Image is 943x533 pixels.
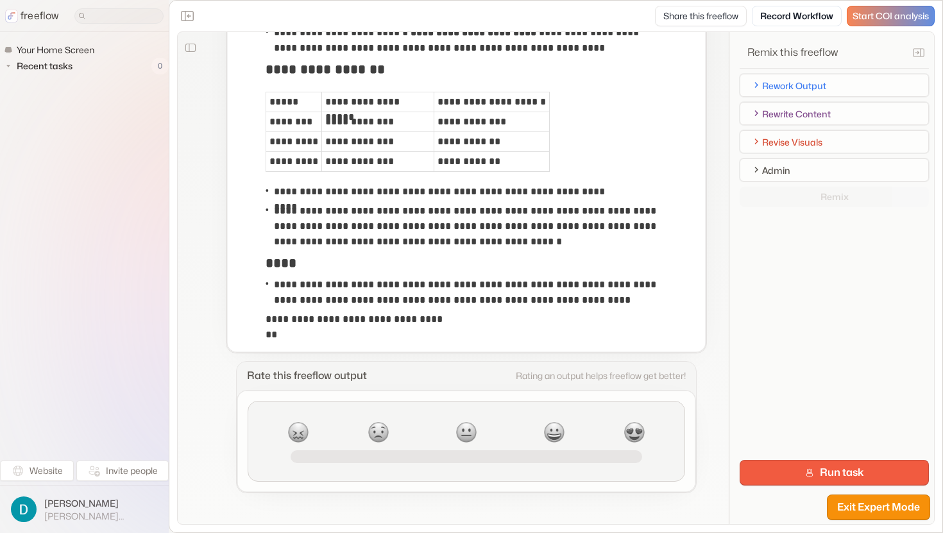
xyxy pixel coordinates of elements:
[740,187,929,207] button: Remix
[752,6,842,26] a: Record Workflow
[44,511,158,522] span: [PERSON_NAME][EMAIL_ADDRESS]
[151,58,169,74] span: 0
[4,42,99,58] a: Your Home Screen
[622,419,647,445] img: Great
[740,74,929,97] button: Rework Output
[8,493,161,525] button: [PERSON_NAME][PERSON_NAME][EMAIL_ADDRESS]
[5,8,59,24] a: freeflow
[827,495,930,520] button: Exit Expert Mode
[740,460,929,486] button: Run task
[516,370,686,382] p: Rating an output helps freeflow get better!
[762,79,826,92] div: Rework Output
[908,42,929,63] button: Close this sidebar
[11,496,37,522] img: profile
[21,8,59,24] p: freeflow
[853,11,929,22] span: Start COI analysis
[14,44,98,56] span: Your Home Screen
[454,419,479,445] img: Mediocre
[76,461,169,481] button: Invite people
[847,6,935,26] a: Start COI analysis
[762,107,831,121] div: Rewrite Content
[247,369,511,382] p: Rate this freeflow output
[177,6,198,26] button: Close the sidebar
[655,6,747,26] button: Share this freeflow
[740,45,838,60] p: Remix this freeflow
[740,130,929,153] button: Revise Visuals
[4,58,78,74] button: Recent tasks
[44,497,158,510] span: [PERSON_NAME]
[762,135,822,149] div: Revise Visuals
[740,158,929,182] button: Admin
[366,419,391,445] img: Bad
[740,102,929,125] button: Rewrite Content
[14,60,76,72] span: Recent tasks
[762,164,790,177] div: Admin
[541,419,567,445] img: Good
[285,419,311,445] img: Awful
